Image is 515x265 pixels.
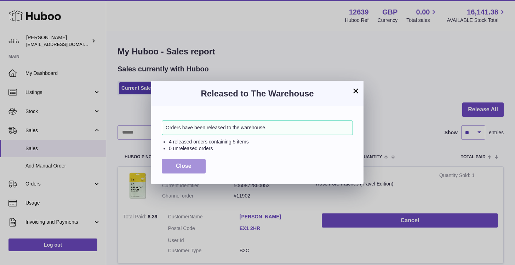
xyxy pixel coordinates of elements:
button: Close [162,159,206,173]
li: 0 unreleased orders [169,145,353,152]
div: Orders have been released to the warehouse. [162,120,353,135]
h3: Released to The Warehouse [162,88,353,99]
button: × [351,87,360,95]
span: Close [176,163,191,169]
li: 4 released orders containing 5 items [169,139,353,145]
